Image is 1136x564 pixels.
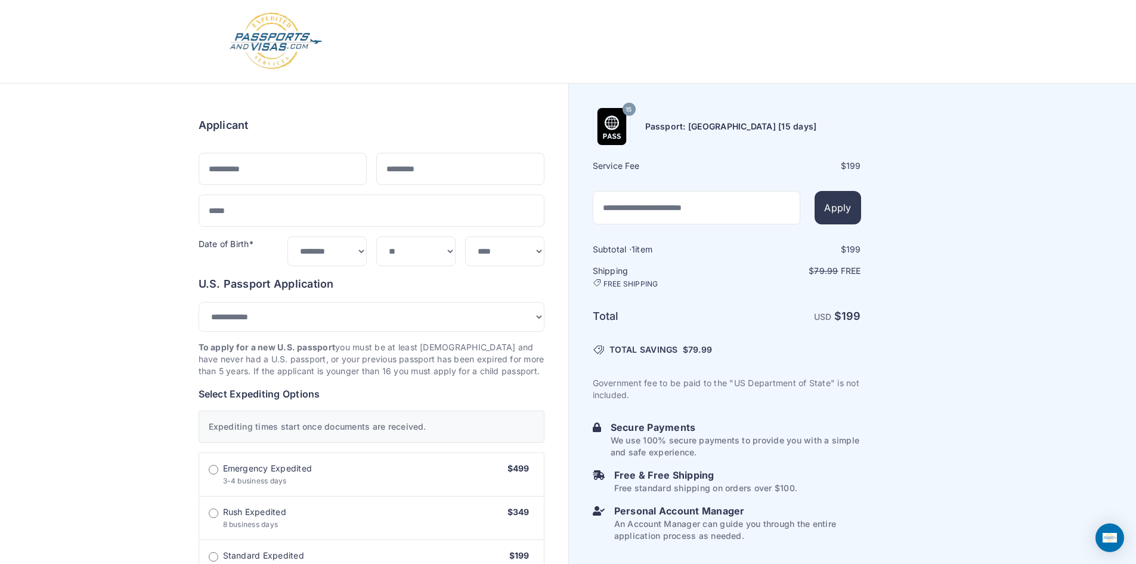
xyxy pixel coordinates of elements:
span: FREE SHIPPING [603,279,658,289]
p: you must be at least [DEMOGRAPHIC_DATA] and have never had a U.S. passport, or your previous pass... [199,341,544,377]
button: Apply [815,191,860,224]
span: 15 [626,102,632,118]
h6: Free & Free Shipping [614,468,797,482]
h6: Subtotal · item [593,244,726,255]
span: 199 [846,244,861,254]
img: Product Name [593,108,630,145]
h6: Select Expediting Options [199,387,544,401]
span: $199 [509,550,530,560]
span: TOTAL SAVINGS [609,344,678,356]
span: 8 business days [223,520,278,529]
h6: Total [593,308,726,325]
p: $ [728,265,861,277]
div: Expediting times start once documents are received. [199,411,544,443]
p: Government fee to be paid to the "US Department of State" is not included. [593,377,861,401]
div: Open Intercom Messenger [1095,523,1124,552]
span: Rush Expedited [223,506,286,518]
span: $499 [507,463,530,473]
span: USD [814,312,832,322]
p: We use 100% secure payments to provide you with a simple and safe experience. [611,434,861,458]
strong: $ [834,310,861,322]
h6: U.S. Passport Application [199,276,544,292]
img: Logo [228,12,323,71]
p: Free standard shipping on orders over $100. [614,482,797,494]
span: 1 [632,244,635,254]
strong: To apply for a new U.S. passport [199,342,336,352]
span: 79.99 [688,344,712,355]
h6: Passport: [GEOGRAPHIC_DATA] [15 days] [645,121,817,132]
span: $349 [507,507,530,517]
h6: Applicant [199,117,249,134]
label: Date of Birth* [199,239,253,249]
span: Emergency Expedited [223,463,312,474]
div: $ [728,244,861,255]
span: 3-4 business days [223,476,287,485]
span: 79.99 [814,266,838,276]
h6: Shipping [593,265,726,289]
h6: Service Fee [593,160,726,172]
span: $ [683,344,712,356]
h6: Secure Payments [611,420,861,434]
span: 199 [846,161,861,171]
div: $ [728,160,861,172]
span: Free [841,266,861,276]
span: 199 [841,310,861,322]
p: An Account Manager can guide you through the entire application process as needed. [614,518,861,542]
span: Standard Expedited [223,550,304,562]
h6: Personal Account Manager [614,504,861,518]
